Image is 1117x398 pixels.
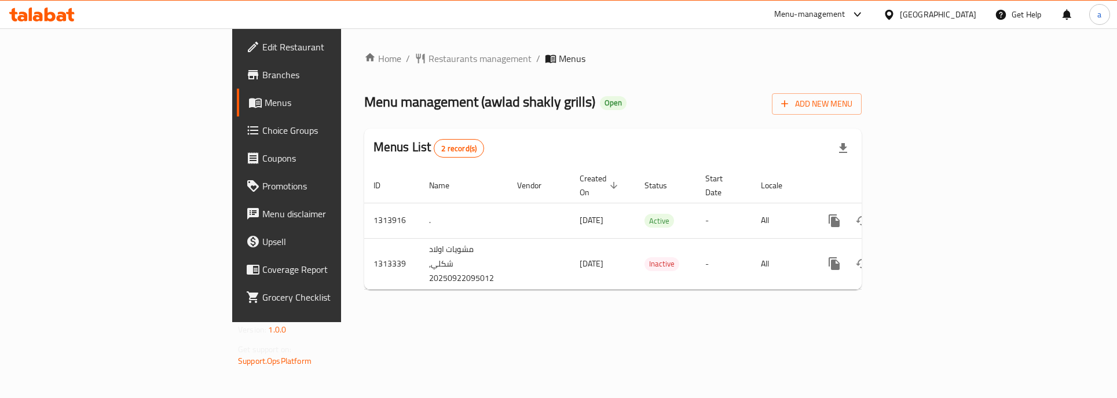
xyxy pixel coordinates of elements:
span: Menus [559,52,585,65]
span: Inactive [644,257,679,271]
button: Change Status [848,207,876,235]
button: Change Status [848,250,876,277]
span: Created On [580,171,621,199]
a: Edit Restaurant [237,33,419,61]
a: Coverage Report [237,255,419,283]
h2: Menus List [373,138,484,158]
span: Upsell [262,235,409,249]
div: Open [600,96,627,110]
span: 2 record(s) [434,143,484,154]
span: Promotions [262,179,409,193]
a: Menus [237,89,419,116]
td: مشويات اولاد شكلي, 20250922095012 [420,238,508,289]
a: Support.OpsPlatform [238,353,312,368]
td: - [696,238,752,289]
span: Grocery Checklist [262,290,409,304]
span: Locale [761,178,797,192]
div: Menu-management [774,8,845,21]
a: Menu disclaimer [237,200,419,228]
li: / [536,52,540,65]
span: Vendor [517,178,556,192]
button: more [821,207,848,235]
span: Menus [265,96,409,109]
a: Branches [237,61,419,89]
span: Branches [262,68,409,82]
span: Version: [238,322,266,337]
span: Menu disclaimer [262,207,409,221]
td: All [752,203,811,238]
td: - [696,203,752,238]
button: Add New Menu [772,93,862,115]
span: [DATE] [580,256,603,271]
button: more [821,250,848,277]
div: [GEOGRAPHIC_DATA] [900,8,976,21]
span: Start Date [705,171,738,199]
span: ID [373,178,395,192]
span: Name [429,178,464,192]
span: Coupons [262,151,409,165]
nav: breadcrumb [364,52,862,65]
div: Total records count [434,139,484,158]
span: 1.0.0 [268,322,286,337]
span: Choice Groups [262,123,409,137]
a: Coupons [237,144,419,172]
div: Export file [829,134,857,162]
span: Edit Restaurant [262,40,409,54]
a: Upsell [237,228,419,255]
td: . [420,203,508,238]
a: Promotions [237,172,419,200]
span: Open [600,98,627,108]
th: Actions [811,168,941,203]
span: Status [644,178,682,192]
div: Inactive [644,257,679,271]
a: Choice Groups [237,116,419,144]
a: Grocery Checklist [237,283,419,311]
span: Restaurants management [429,52,532,65]
span: Active [644,214,674,228]
span: Menu management ( awlad shakly grills ) [364,89,595,115]
td: All [752,238,811,289]
span: Coverage Report [262,262,409,276]
table: enhanced table [364,168,941,290]
span: Get support on: [238,342,291,357]
a: Restaurants management [415,52,532,65]
span: [DATE] [580,213,603,228]
span: a [1097,8,1101,21]
span: Add New Menu [781,97,852,111]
